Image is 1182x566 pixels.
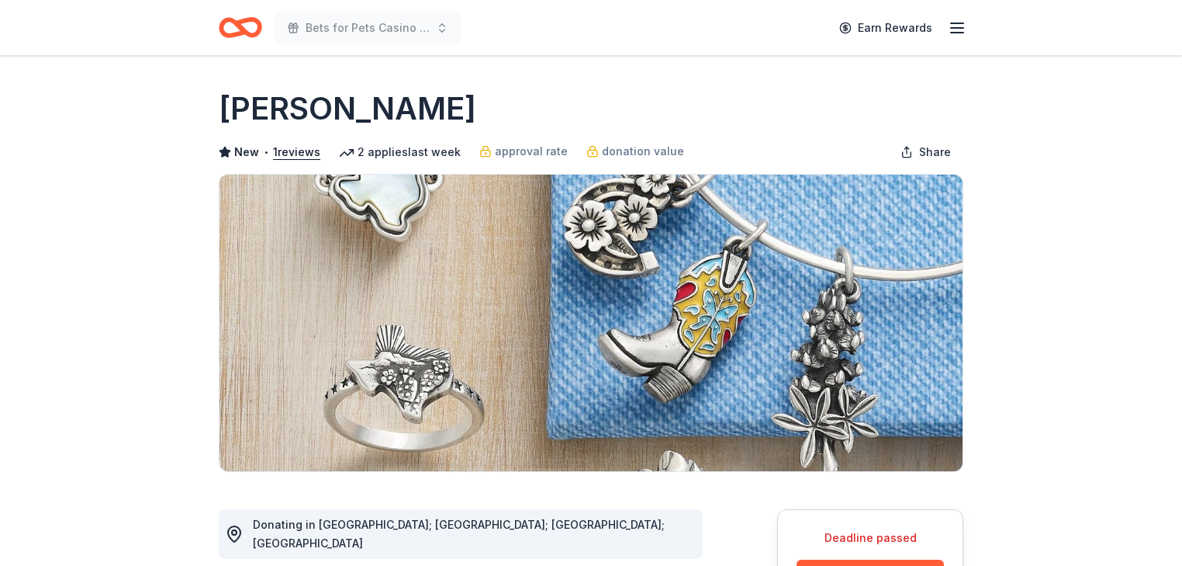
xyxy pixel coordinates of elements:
span: approval rate [495,142,568,161]
a: donation value [586,142,684,161]
div: Deadline passed [797,529,944,547]
a: approval rate [479,142,568,161]
a: Home [219,9,262,46]
img: Image for James Avery [219,175,963,471]
button: Share [888,137,963,168]
button: 1reviews [273,143,320,161]
span: Bets for Pets Casino Night [306,19,430,37]
a: Earn Rewards [830,14,942,42]
span: Share [919,143,951,161]
div: 2 applies last week [339,143,461,161]
h1: [PERSON_NAME] [219,87,476,130]
span: • [264,146,269,158]
button: Bets for Pets Casino Night [275,12,461,43]
span: New [234,143,259,161]
span: Donating in [GEOGRAPHIC_DATA]; [GEOGRAPHIC_DATA]; [GEOGRAPHIC_DATA]; [GEOGRAPHIC_DATA] [253,518,665,550]
span: donation value [602,142,684,161]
